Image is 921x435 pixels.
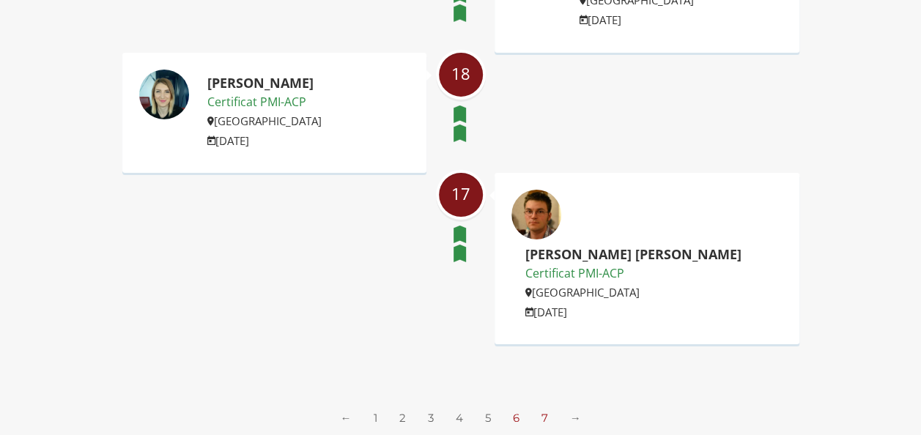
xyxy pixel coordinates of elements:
p: [DATE] [525,303,741,321]
a: ← [341,411,352,425]
a: 4 [456,411,463,425]
img: Roxana Cristea [138,69,190,120]
a: 5 [485,411,491,425]
h2: [PERSON_NAME] [207,76,322,91]
h2: [PERSON_NAME] [PERSON_NAME] [525,248,741,262]
p: [DATE] [207,132,322,149]
span: 18 [439,64,483,83]
img: Mihai George Marculescu [511,189,562,240]
a: 1 [374,411,377,425]
p: [GEOGRAPHIC_DATA] [207,112,322,130]
p: Certificat PMI-ACP [207,93,322,112]
a: 7 [541,411,548,425]
p: [GEOGRAPHIC_DATA] [525,283,741,301]
a: 3 [428,411,434,425]
p: [DATE] [580,11,694,29]
span: 6 [513,411,519,425]
span: 17 [439,185,483,203]
a: 2 [399,411,406,425]
a: → [570,411,581,425]
p: Certificat PMI-ACP [525,264,741,283]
